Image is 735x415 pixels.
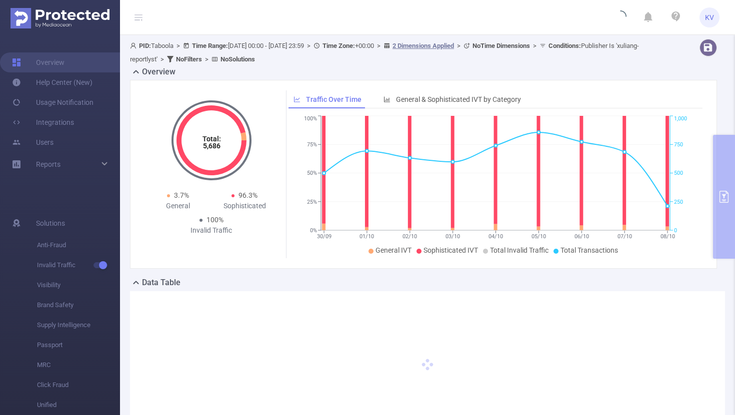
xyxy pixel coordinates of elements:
[220,55,255,63] b: No Solutions
[423,246,478,254] span: Sophisticated IVT
[157,55,167,63] span: >
[293,96,300,103] i: icon: line-chart
[548,42,581,49] b: Conditions :
[531,233,546,240] tspan: 05/10
[617,233,632,240] tspan: 07/10
[392,42,454,49] u: 2 Dimensions Applied
[374,42,383,49] span: >
[674,227,677,234] tspan: 0
[445,233,460,240] tspan: 03/10
[202,142,220,150] tspan: 5,686
[317,233,331,240] tspan: 30/09
[12,52,64,72] a: Overview
[37,375,120,395] span: Click Fraud
[176,55,202,63] b: No Filters
[211,201,278,211] div: Sophisticated
[614,10,626,24] i: icon: loading
[142,277,180,289] h2: Data Table
[206,216,223,224] span: 100%
[37,315,120,335] span: Supply Intelligence
[307,170,317,177] tspan: 50%
[310,227,317,234] tspan: 0%
[306,95,361,103] span: Traffic Over Time
[454,42,463,49] span: >
[705,7,714,27] span: KV
[375,246,411,254] span: General IVT
[142,66,175,78] h2: Overview
[402,233,417,240] tspan: 02/10
[12,112,74,132] a: Integrations
[304,116,317,122] tspan: 100%
[178,225,245,236] div: Invalid Traffic
[130,42,639,63] span: Taboola [DATE] 00:00 - [DATE] 23:59 +00:00
[36,160,60,168] span: Reports
[37,235,120,255] span: Anti-Fraud
[12,132,53,152] a: Users
[139,42,151,49] b: PID:
[488,233,503,240] tspan: 04/10
[560,246,618,254] span: Total Transactions
[36,213,65,233] span: Solutions
[202,55,211,63] span: >
[396,95,521,103] span: General & Sophisticated IVT by Category
[37,255,120,275] span: Invalid Traffic
[130,42,139,49] i: icon: user
[202,135,220,143] tspan: Total:
[307,141,317,148] tspan: 75%
[238,191,257,199] span: 96.3%
[359,233,374,240] tspan: 01/10
[174,191,189,199] span: 3.7%
[12,92,93,112] a: Usage Notification
[37,335,120,355] span: Passport
[37,395,120,415] span: Unified
[144,201,211,211] div: General
[12,72,92,92] a: Help Center (New)
[307,199,317,205] tspan: 25%
[472,42,530,49] b: No Time Dimensions
[37,295,120,315] span: Brand Safety
[674,170,683,177] tspan: 500
[37,355,120,375] span: MRC
[37,275,120,295] span: Visibility
[10,8,109,28] img: Protected Media
[173,42,183,49] span: >
[574,233,589,240] tspan: 06/10
[490,246,548,254] span: Total Invalid Traffic
[674,199,683,205] tspan: 250
[530,42,539,49] span: >
[383,96,390,103] i: icon: bar-chart
[660,233,675,240] tspan: 08/10
[36,154,60,174] a: Reports
[304,42,313,49] span: >
[674,141,683,148] tspan: 750
[674,116,687,122] tspan: 1,000
[192,42,228,49] b: Time Range:
[322,42,355,49] b: Time Zone:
